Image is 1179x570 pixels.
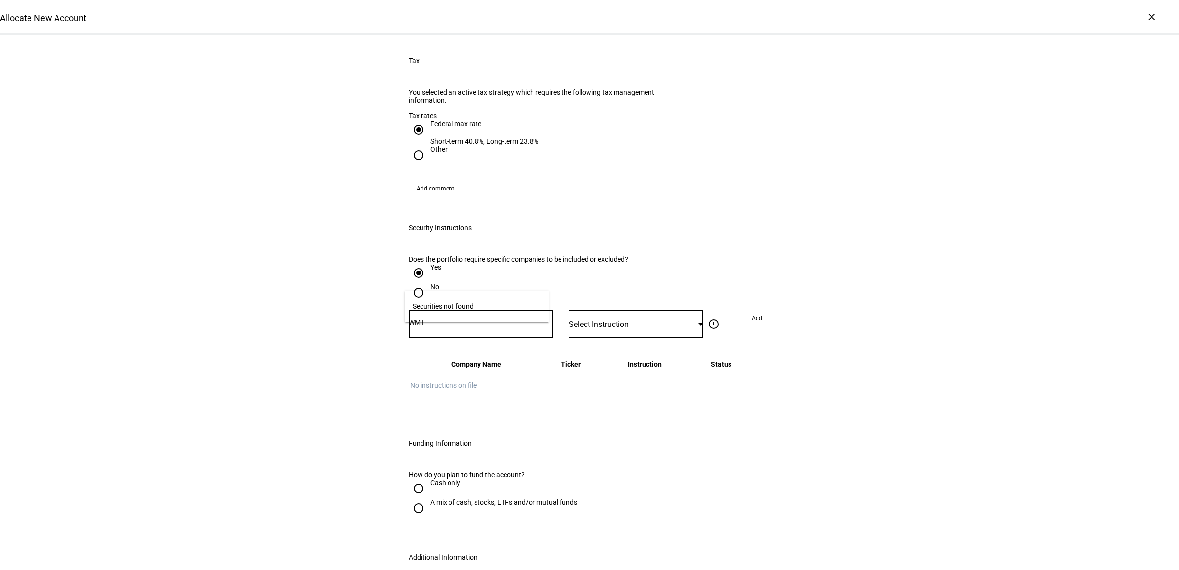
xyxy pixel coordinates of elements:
div: A mix of cash, stocks, ETFs and/or mutual funds [430,498,577,506]
div: Tax rates [409,112,770,120]
div: Other [430,145,448,153]
div: Tax [409,57,420,65]
div: Additional Information [409,553,477,561]
span: No instructions on file [410,381,477,389]
div: Securities not found [413,302,474,310]
span: Add comment [417,181,454,196]
span: Company Name [451,360,501,368]
div: Cash only [430,479,460,487]
div: Security Instructions [409,224,472,232]
div: Short-term 40.8%, Long-term 23.8% [430,137,538,145]
div: No [430,283,439,291]
div: Federal max rate [430,120,538,128]
div: Yes [430,263,441,271]
span: Select Instruction [569,320,629,329]
div: Funding Information [409,439,472,447]
span: Status [711,360,731,368]
div: How do you plan to fund the account? [409,471,770,479]
div: × [1144,9,1159,25]
span: Instruction [628,360,662,368]
div: You selected an active tax strategy which requires the following tax management information. [409,88,662,104]
mat-icon: error_outline [708,318,720,330]
span: Ticker [561,360,581,368]
div: Does the portfolio require specific companies to be included or excluded? [409,255,662,263]
button: Add comment [409,181,462,196]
